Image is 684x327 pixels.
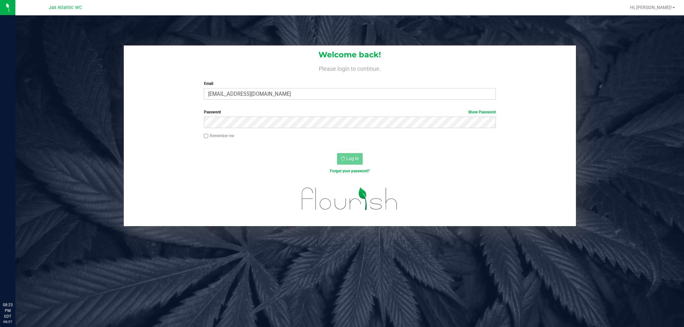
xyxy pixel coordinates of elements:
[3,319,13,324] p: 08/27
[337,153,363,165] button: Log In
[49,5,82,10] span: Jax Atlantic WC
[124,51,576,59] h1: Welcome back!
[204,81,496,86] label: Email
[330,169,370,173] a: Forgot your password?
[204,110,221,114] span: Password
[630,5,672,10] span: Hi, [PERSON_NAME]!
[468,110,496,114] a: Show Password
[124,64,576,72] h4: Please login to continue.
[204,133,234,139] label: Remember me
[3,302,13,319] p: 08:23 PM EDT
[346,156,359,161] span: Log In
[293,181,406,217] img: flourish_logo.svg
[204,134,208,138] input: Remember me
